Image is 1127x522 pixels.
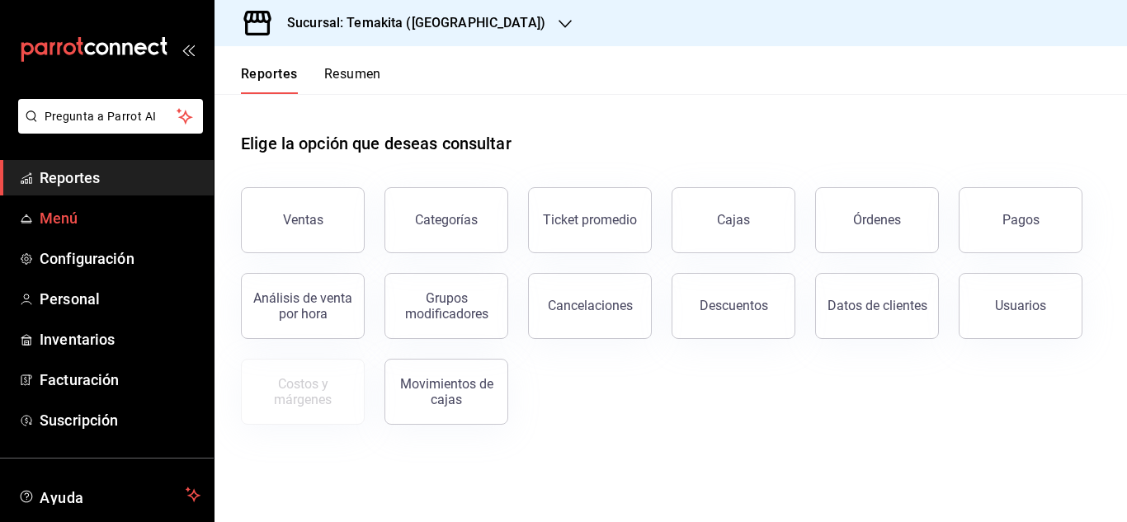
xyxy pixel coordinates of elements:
div: Grupos modificadores [395,290,497,322]
a: Cajas [672,187,795,253]
span: Ayuda [40,485,179,505]
span: Facturación [40,369,200,391]
div: Cajas [717,210,751,230]
div: Movimientos de cajas [395,376,497,407]
button: Grupos modificadores [384,273,508,339]
button: Reportes [241,66,298,94]
span: Configuración [40,247,200,270]
div: Usuarios [995,298,1046,313]
div: Ventas [283,212,323,228]
div: Pagos [1002,212,1040,228]
div: Categorías [415,212,478,228]
button: Cancelaciones [528,273,652,339]
div: Cancelaciones [548,298,633,313]
span: Pregunta a Parrot AI [45,108,177,125]
button: open_drawer_menu [182,43,195,56]
div: Descuentos [700,298,768,313]
div: Análisis de venta por hora [252,290,354,322]
button: Resumen [324,66,381,94]
button: Categorías [384,187,508,253]
h3: Sucursal: Temakita ([GEOGRAPHIC_DATA]) [274,13,545,33]
span: Reportes [40,167,200,189]
button: Órdenes [815,187,939,253]
div: Datos de clientes [828,298,927,313]
button: Movimientos de cajas [384,359,508,425]
button: Pregunta a Parrot AI [18,99,203,134]
button: Contrata inventarios para ver este reporte [241,359,365,425]
div: Órdenes [853,212,901,228]
button: Ventas [241,187,365,253]
span: Personal [40,288,200,310]
span: Menú [40,207,200,229]
div: Costos y márgenes [252,376,354,407]
button: Análisis de venta por hora [241,273,365,339]
button: Descuentos [672,273,795,339]
div: Ticket promedio [543,212,637,228]
button: Pagos [959,187,1082,253]
button: Usuarios [959,273,1082,339]
button: Ticket promedio [528,187,652,253]
span: Suscripción [40,409,200,431]
button: Datos de clientes [815,273,939,339]
a: Pregunta a Parrot AI [12,120,203,137]
h1: Elige la opción que deseas consultar [241,131,512,156]
div: navigation tabs [241,66,381,94]
span: Inventarios [40,328,200,350]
